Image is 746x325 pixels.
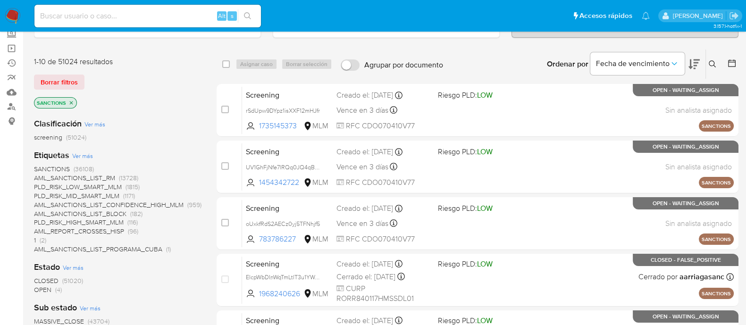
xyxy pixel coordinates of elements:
a: Notificaciones [642,12,650,20]
button: search-icon [238,9,257,23]
span: 3.157.1-hotfix-1 [713,22,741,30]
a: Salir [729,11,739,21]
span: Accesos rápidos [579,11,632,21]
span: s [231,11,234,20]
input: Buscar usuario o caso... [34,10,261,22]
p: anamaria.arriagasanchez@mercadolibre.com.mx [672,11,726,20]
span: Alt [218,11,226,20]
